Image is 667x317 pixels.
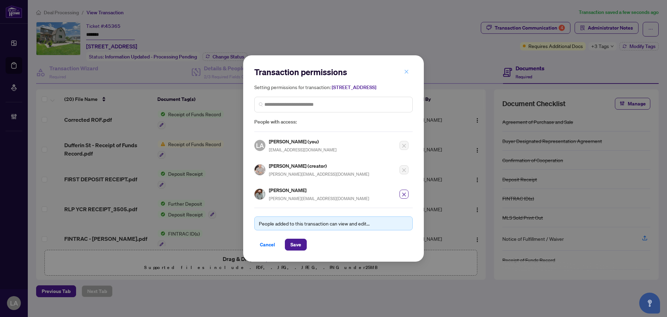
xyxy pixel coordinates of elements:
[255,165,265,175] img: Profile Icon
[260,239,275,250] span: Cancel
[259,102,263,106] img: search_icon
[259,220,408,227] div: People added to this transaction can view and edit...
[254,239,281,251] button: Cancel
[269,162,369,170] h5: [PERSON_NAME] (creator)
[269,196,369,201] span: [PERSON_NAME][EMAIL_ADDRESS][DOMAIN_NAME]
[332,84,376,90] span: [STREET_ADDRESS]
[269,137,337,145] h5: [PERSON_NAME] (you)
[402,192,406,197] span: close
[254,118,413,126] span: People with access:
[285,239,307,251] button: Save
[290,239,301,250] span: Save
[269,186,369,194] h5: [PERSON_NAME]
[256,141,264,150] span: LA
[254,83,413,91] h5: Setting permissions for transaction:
[404,69,409,74] span: close
[269,172,369,177] span: [PERSON_NAME][EMAIL_ADDRESS][DOMAIN_NAME]
[254,66,413,78] h2: Transaction permissions
[639,293,660,314] button: Open asap
[255,189,265,199] img: Profile Icon
[269,147,337,152] span: [EMAIL_ADDRESS][DOMAIN_NAME]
